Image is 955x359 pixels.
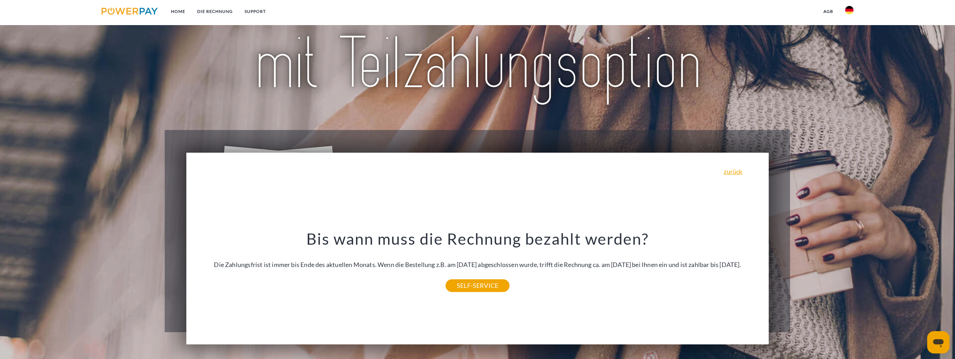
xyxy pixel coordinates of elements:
a: Home [165,5,191,18]
img: de [845,6,853,14]
div: Die Zahlungsfrist ist immer bis Ende des aktuellen Monats. Wenn die Bestellung z.B. am [DATE] abg... [195,229,760,285]
a: DIE RECHNUNG [191,5,239,18]
a: zurück [724,168,742,175]
h3: Bis wann muss die Rechnung bezahlt werden? [195,229,760,249]
a: SUPPORT [239,5,272,18]
a: SELF-SERVICE [446,279,509,292]
img: logo-powerpay.svg [102,8,158,15]
a: agb [818,5,839,18]
iframe: Schaltfläche zum Öffnen des Messaging-Fensters [927,331,949,353]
